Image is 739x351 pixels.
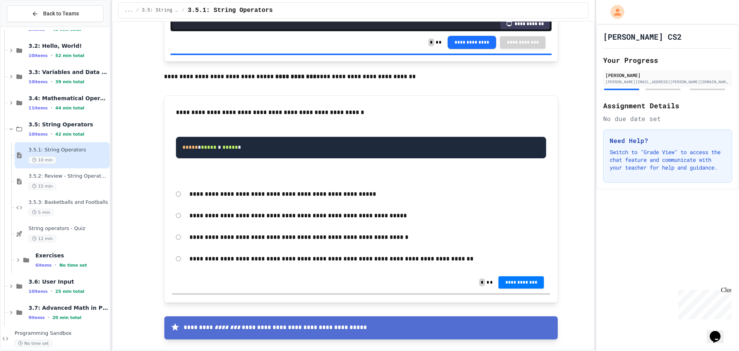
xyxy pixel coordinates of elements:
[136,7,139,13] span: /
[610,136,726,145] h3: Need Help?
[125,7,133,13] span: ...
[182,7,185,13] span: /
[188,6,273,15] span: 3.5.1: String Operators
[603,114,732,123] div: No due date set
[603,55,732,65] h2: Your Progress
[55,132,84,137] span: 42 min total
[602,3,626,21] div: My Account
[55,106,84,111] span: 44 min total
[610,148,726,171] p: Switch to "Grade View" to access the chat feature and communicate with your teacher for help and ...
[28,106,48,111] span: 11 items
[675,287,731,319] iframe: chat widget
[28,147,108,153] span: 3.5.1: String Operators
[28,95,108,102] span: 3.4: Mathematical Operators
[142,7,179,13] span: 3.5: String Operators
[28,121,108,128] span: 3.5: String Operators
[55,262,56,268] span: •
[15,330,108,337] span: Programming Sandbox
[605,79,730,85] div: [PERSON_NAME][EMAIL_ADDRESS][PERSON_NAME][DOMAIN_NAME]
[28,315,45,320] span: 9 items
[28,199,108,206] span: 3.5.3: Basketballs and Footballs
[28,42,108,49] span: 3.2: Hello, World!
[28,79,48,84] span: 10 items
[3,3,53,49] div: Chat with us now!Close
[55,289,84,294] span: 25 min total
[28,183,56,190] span: 15 min
[28,235,56,242] span: 12 min
[51,105,52,111] span: •
[51,79,52,85] span: •
[28,132,48,137] span: 10 items
[48,314,49,321] span: •
[35,252,108,259] span: Exercises
[28,173,108,180] span: 3.5.2: Review - String Operators
[52,315,81,320] span: 20 min total
[51,131,52,137] span: •
[59,263,87,268] span: No time set
[35,263,52,268] span: 6 items
[28,209,54,216] span: 5 min
[7,5,104,22] button: Back to Teams
[28,278,108,285] span: 3.6: User Input
[605,72,730,79] div: [PERSON_NAME]
[603,31,682,42] h1: [PERSON_NAME] CS2
[55,79,84,84] span: 39 min total
[28,289,48,294] span: 10 items
[55,53,84,58] span: 52 min total
[28,156,56,164] span: 10 min
[51,52,52,59] span: •
[28,69,108,76] span: 3.3: Variables and Data Types
[707,320,731,343] iframe: chat widget
[28,225,108,232] span: String operators - Quiz
[15,340,52,347] span: No time set
[28,304,108,311] span: 3.7: Advanced Math in Python
[51,288,52,294] span: •
[603,100,732,111] h2: Assignment Details
[28,53,48,58] span: 10 items
[43,10,79,18] span: Back to Teams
